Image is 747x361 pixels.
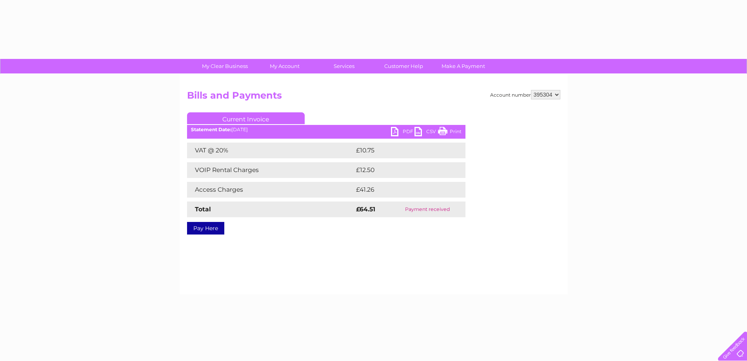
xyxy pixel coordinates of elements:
[431,59,496,73] a: Make A Payment
[191,126,231,132] b: Statement Date:
[187,222,224,235] a: Pay Here
[252,59,317,73] a: My Account
[187,112,305,124] a: Current Invoice
[391,127,414,138] a: PDF
[195,205,211,213] strong: Total
[187,162,354,178] td: VOIP Rental Charges
[193,59,257,73] a: My Clear Business
[354,162,449,178] td: £12.50
[354,182,449,198] td: £41.26
[187,127,465,132] div: [DATE]
[438,127,462,138] a: Print
[356,205,375,213] strong: £64.51
[414,127,438,138] a: CSV
[187,143,354,158] td: VAT @ 20%
[312,59,376,73] a: Services
[187,90,560,105] h2: Bills and Payments
[354,143,449,158] td: £10.75
[390,202,465,217] td: Payment received
[490,90,560,99] div: Account number
[187,182,354,198] td: Access Charges
[371,59,436,73] a: Customer Help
